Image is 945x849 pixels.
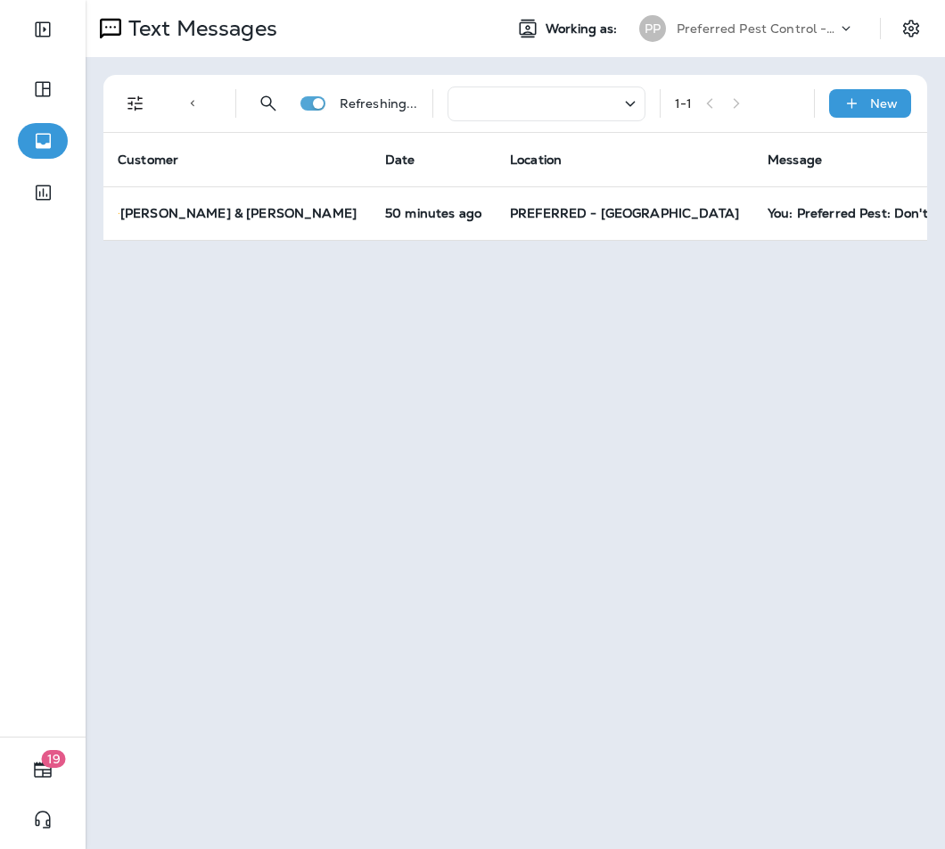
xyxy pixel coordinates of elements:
[120,206,357,220] p: [PERSON_NAME] & [PERSON_NAME]
[677,21,837,36] p: Preferred Pest Control - Palmetto
[385,206,481,220] p: Sep 19, 2025 07:04 AM
[675,96,692,111] div: 1 - 1
[18,752,68,787] button: 19
[42,750,66,768] span: 19
[251,86,286,121] button: Search Messages
[118,86,153,121] button: Filters
[118,152,178,168] span: Customer
[546,21,621,37] span: Working as:
[639,15,666,42] div: PP
[895,12,927,45] button: Settings
[18,12,68,47] button: Expand Sidebar
[121,15,277,42] p: Text Messages
[340,96,418,111] p: Refreshing...
[768,152,822,168] span: Message
[385,152,415,168] span: Date
[870,96,898,111] p: New
[510,152,562,168] span: Location
[510,205,739,221] span: PREFERRED - [GEOGRAPHIC_DATA]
